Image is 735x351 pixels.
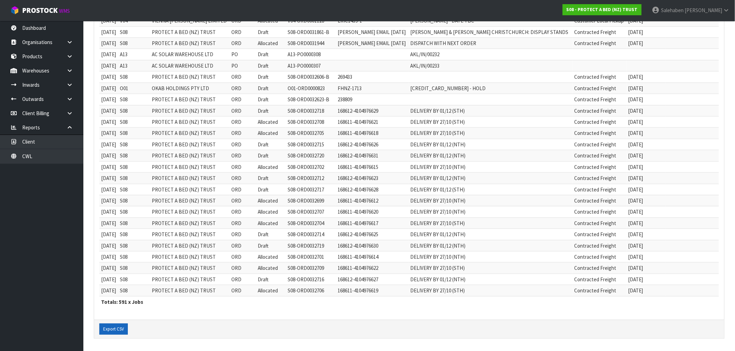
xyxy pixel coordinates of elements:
[408,139,572,150] td: DELIVERY BY 01/12 (NTH)
[118,139,150,150] td: S08
[150,139,230,150] td: PROTECT A BED (NZ) TRUST
[258,51,269,58] span: Draft
[118,128,150,139] td: S08
[573,240,627,251] td: Contracted Freight
[118,251,150,263] td: S08
[99,285,118,296] td: [DATE]
[336,161,408,172] td: 168611-4104976615
[99,240,118,251] td: [DATE]
[99,83,118,94] td: [DATE]
[286,240,336,251] td: S08-ORD0032719
[230,240,256,251] td: ORD
[150,60,230,71] td: AC SOLAR WAREHOUSE LTD
[286,263,336,274] td: S08-ORD0032709
[408,263,572,274] td: DELIVERY BY 27/10 (STH)
[230,83,256,94] td: ORD
[258,152,269,159] span: Draft
[336,105,408,116] td: 168612-4104976629
[408,285,572,296] td: DELIVERY BY 27/10 (STH)
[118,206,150,217] td: S08
[408,251,572,263] td: DELIVERY BY 27/10 (NTH)
[118,240,150,251] td: S08
[336,26,408,37] td: [PERSON_NAME] EMAIL [DATE]
[99,296,719,307] th: Totals: 591 x Jobs
[150,251,230,263] td: PROTECT A BED (NZ) TRUST
[336,139,408,150] td: 168612-4104976626
[150,206,230,217] td: PROTECT A BED (NZ) TRUST
[573,161,627,172] td: Contracted Freight
[286,150,336,161] td: S08-ORD0032720
[286,128,336,139] td: S08-ORD0032705
[118,105,150,116] td: S08
[230,38,256,49] td: ORD
[99,150,118,161] td: [DATE]
[99,49,118,60] td: [DATE]
[336,229,408,240] td: 168612-4104976625
[99,206,118,217] td: [DATE]
[118,274,150,285] td: S08
[22,6,58,15] span: ProStock
[118,161,150,172] td: S08
[150,26,230,37] td: PROTECT A BED (NZ) TRUST
[573,94,627,105] td: Contracted Freight
[99,263,118,274] td: [DATE]
[230,105,256,116] td: ORD
[258,119,278,125] span: Allocated
[336,116,408,127] td: 168611-4104976621
[99,173,118,184] td: [DATE]
[408,161,572,172] td: DELIVERY BY 27/10 (NTH)
[286,83,336,94] td: O01-ORD0000823
[230,274,256,285] td: ORD
[627,83,666,94] td: [DATE]
[408,206,572,217] td: DELIVERY BY 27/10 (NTH)
[230,285,256,296] td: ORD
[99,161,118,172] td: [DATE]
[258,40,278,46] span: Allocated
[118,195,150,206] td: S08
[99,251,118,263] td: [DATE]
[99,324,128,335] button: Export CSV
[99,128,118,139] td: [DATE]
[573,105,627,116] td: Contracted Freight
[573,285,627,296] td: Contracted Freight
[258,96,269,103] span: Draft
[258,186,269,193] span: Draft
[336,240,408,251] td: 168612-4104976630
[573,83,627,94] td: Contracted Freight
[258,220,278,226] span: Allocated
[286,60,336,71] td: A13-PO0000307
[258,74,269,80] span: Draft
[408,26,572,37] td: [PERSON_NAME] & [PERSON_NAME] CHRISTCHURCH: DISPLAY STANDS
[118,60,150,71] td: A13
[336,38,408,49] td: [PERSON_NAME] EMAIL [DATE]
[118,83,150,94] td: O01
[150,49,230,60] td: AC SOLAR WAREHOUSE LTD
[627,139,666,150] td: [DATE]
[118,217,150,229] td: S08
[230,128,256,139] td: ORD
[150,217,230,229] td: PROTECT A BED (NZ) TRUST
[118,184,150,195] td: S08
[150,184,230,195] td: PROTECT A BED (NZ) TRUST
[286,285,336,296] td: S08-ORD0032706
[573,263,627,274] td: Contracted Freight
[627,26,666,37] td: [DATE]
[258,208,278,215] span: Allocated
[408,128,572,139] td: DELIVERY BY 27/10 (STH)
[573,128,627,139] td: Contracted Freight
[336,285,408,296] td: 168611-4104976619
[150,128,230,139] td: PROTECT A BED (NZ) TRUST
[150,105,230,116] td: PROTECT A BED (NZ) TRUST
[286,116,336,127] td: S08-ORD0032708
[573,38,627,49] td: Contracted Freight
[627,105,666,116] td: [DATE]
[286,49,336,60] td: A13-PO0000308
[230,60,256,71] td: PO
[258,141,269,148] span: Draft
[258,287,278,294] span: Allocated
[408,38,572,49] td: DISPATCH WITH NEXT ORDER
[10,6,19,15] img: cube-alt.png
[230,251,256,263] td: ORD
[627,161,666,172] td: [DATE]
[258,254,278,260] span: Allocated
